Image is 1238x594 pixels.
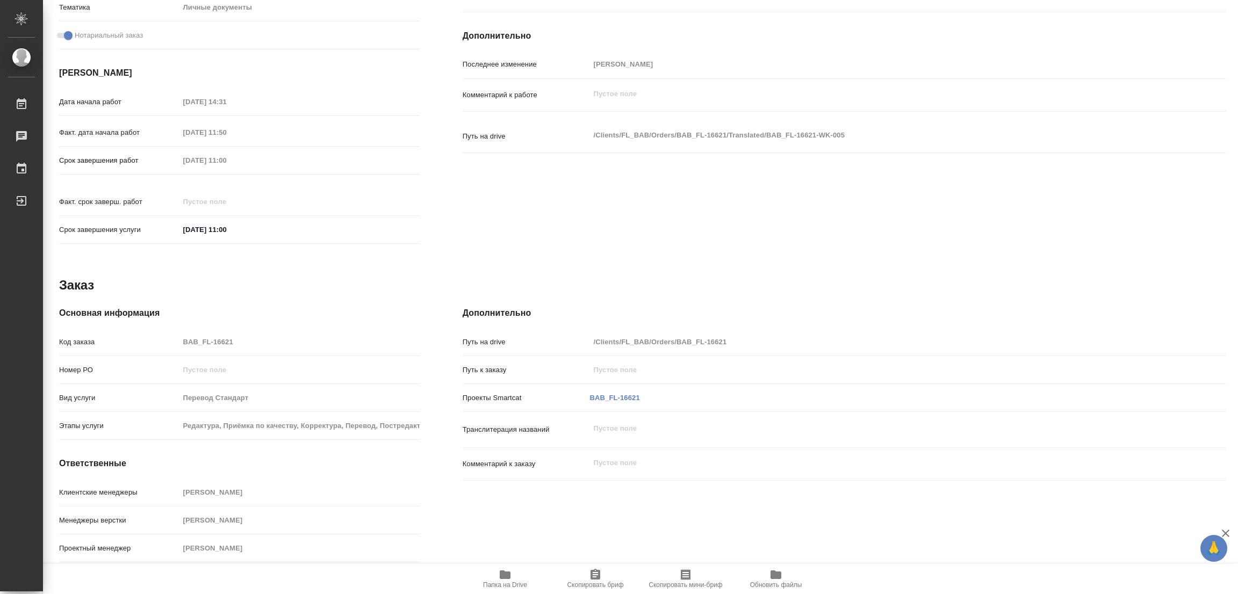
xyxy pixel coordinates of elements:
p: Клиентские менеджеры [59,487,179,498]
button: 🙏 [1200,535,1227,562]
h4: [PERSON_NAME] [59,67,420,79]
input: Пустое поле [590,56,1163,72]
p: Комментарий к заказу [463,459,590,469]
button: Скопировать бриф [550,564,640,594]
h4: Дополнительно [463,30,1226,42]
p: Срок завершения работ [59,155,179,166]
span: Папка на Drive [483,581,527,589]
input: Пустое поле [179,153,273,168]
p: Тематика [59,2,179,13]
p: Транслитерация названий [463,424,590,435]
p: Комментарий к работе [463,90,590,100]
input: Пустое поле [179,362,420,378]
input: Пустое поле [179,418,420,433]
input: Пустое поле [179,512,420,528]
p: Путь на drive [463,337,590,347]
button: Скопировать мини-бриф [640,564,731,594]
h4: Основная информация [59,307,420,320]
input: Пустое поле [179,390,420,405]
p: Проекты Smartcat [463,393,590,403]
h4: Ответственные [59,457,420,470]
p: Дата начала работ [59,97,179,107]
h4: Дополнительно [463,307,1226,320]
input: Пустое поле [179,194,273,209]
p: Этапы услуги [59,421,179,431]
p: Срок завершения услуги [59,224,179,235]
span: 🙏 [1205,537,1223,560]
p: Проектный менеджер [59,543,179,554]
input: Пустое поле [179,484,420,500]
button: Папка на Drive [460,564,550,594]
input: Пустое поле [590,334,1163,350]
p: Код заказа [59,337,179,347]
textarea: /Clients/FL_BAB/Orders/BAB_FL-16621/Translated/BAB_FL-16621-WK-005 [590,126,1163,144]
input: Пустое поле [590,362,1163,378]
input: ✎ Введи что-нибудь [179,222,273,237]
p: Менеджеры верстки [59,515,179,526]
h2: Заказ [59,277,94,294]
p: Факт. срок заверш. работ [59,197,179,207]
input: Пустое поле [179,334,420,350]
span: Нотариальный заказ [75,30,143,41]
span: Скопировать мини-бриф [649,581,722,589]
p: Путь на drive [463,131,590,142]
input: Пустое поле [179,540,420,556]
p: Номер РО [59,365,179,375]
a: BAB_FL-16621 [590,394,640,402]
p: Факт. дата начала работ [59,127,179,138]
button: Обновить файлы [731,564,821,594]
input: Пустое поле [179,94,273,110]
input: Пустое поле [179,125,273,140]
p: Вид услуги [59,393,179,403]
p: Последнее изменение [463,59,590,70]
span: Скопировать бриф [567,581,623,589]
p: Путь к заказу [463,365,590,375]
span: Обновить файлы [750,581,802,589]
